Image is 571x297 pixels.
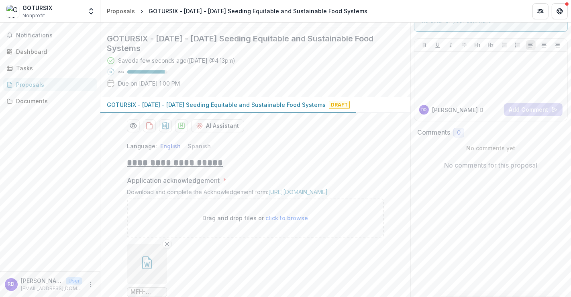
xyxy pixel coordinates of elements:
[532,3,549,19] button: Partners
[329,101,350,109] span: Draft
[3,94,97,108] a: Documents
[457,129,461,136] span: 0
[268,188,328,195] a: [URL][DOMAIN_NAME]
[433,40,443,50] button: Underline
[422,108,427,112] div: Ronda Dorsey
[16,80,90,89] div: Proposals
[127,188,384,199] div: Download and complete the Acknowledgement form:
[191,119,244,132] button: AI Assistant
[552,3,568,19] button: Get Help
[86,280,95,289] button: More
[118,56,235,65] div: Saved a few seconds ago ( [DATE] @ 4:13pm )
[118,79,180,88] p: Due on [DATE] 1:00 PM
[432,106,483,114] p: [PERSON_NAME] D
[266,215,308,221] span: click to browse
[127,119,140,132] button: Preview 050a6be5-52be-4940-accf-f92d3bc8b564-0.pdf
[143,119,156,132] button: download-proposal
[162,239,172,249] button: Remove File
[149,7,367,15] div: GOTURSIX - [DATE] - [DATE] Seeding Equitable and Sustainable Food Systems
[473,40,482,50] button: Heading 1
[118,69,124,75] p: 93 %
[420,40,429,50] button: Bold
[22,4,52,12] div: GOTURSIX
[66,277,82,285] p: User
[188,143,211,150] button: Spanish
[8,282,15,287] div: Ronda Dorsey
[86,3,97,19] button: Open entity switcher
[175,119,188,132] button: download-proposal
[16,47,90,56] div: Dashboard
[459,40,469,50] button: Strike
[553,40,562,50] button: Align Right
[526,40,536,50] button: Align Left
[16,64,90,72] div: Tasks
[3,78,97,91] a: Proposals
[21,285,82,292] p: [EMAIL_ADDRESS][DOMAIN_NAME]
[127,142,157,150] p: Language:
[107,100,326,109] p: GOTURSIX - [DATE] - [DATE] Seeding Equitable and Sustainable Food Systems
[417,144,565,152] p: No comments yet
[445,160,538,170] p: No comments for this proposal
[160,143,181,150] button: English
[21,277,63,285] p: [PERSON_NAME]
[539,40,549,50] button: Align Center
[107,34,391,53] h2: GOTURSIX - [DATE] - [DATE] Seeding Equitable and Sustainable Food Systems
[3,61,97,75] a: Tasks
[446,40,456,50] button: Italicize
[127,244,167,297] div: Remove FileMFH-Grant-Acknowledgement 2025.doc
[104,5,371,17] nav: breadcrumb
[500,40,509,50] button: Bullet List
[127,176,220,185] p: Application acknowledgement
[16,32,94,39] span: Notifications
[203,214,308,222] p: Drag and drop files or
[417,129,450,136] h2: Comments
[6,5,19,18] img: GOTURSIX
[159,119,172,132] button: download-proposal
[3,45,97,58] a: Dashboard
[107,7,135,15] div: Proposals
[513,40,522,50] button: Ordered List
[104,5,138,17] a: Proposals
[504,103,563,116] button: Add Comment
[16,97,90,105] div: Documents
[3,29,97,42] button: Notifications
[486,40,496,50] button: Heading 2
[22,12,45,19] span: Nonprofit
[131,289,163,295] span: MFH-Grant-Acknowledgement 2025.doc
